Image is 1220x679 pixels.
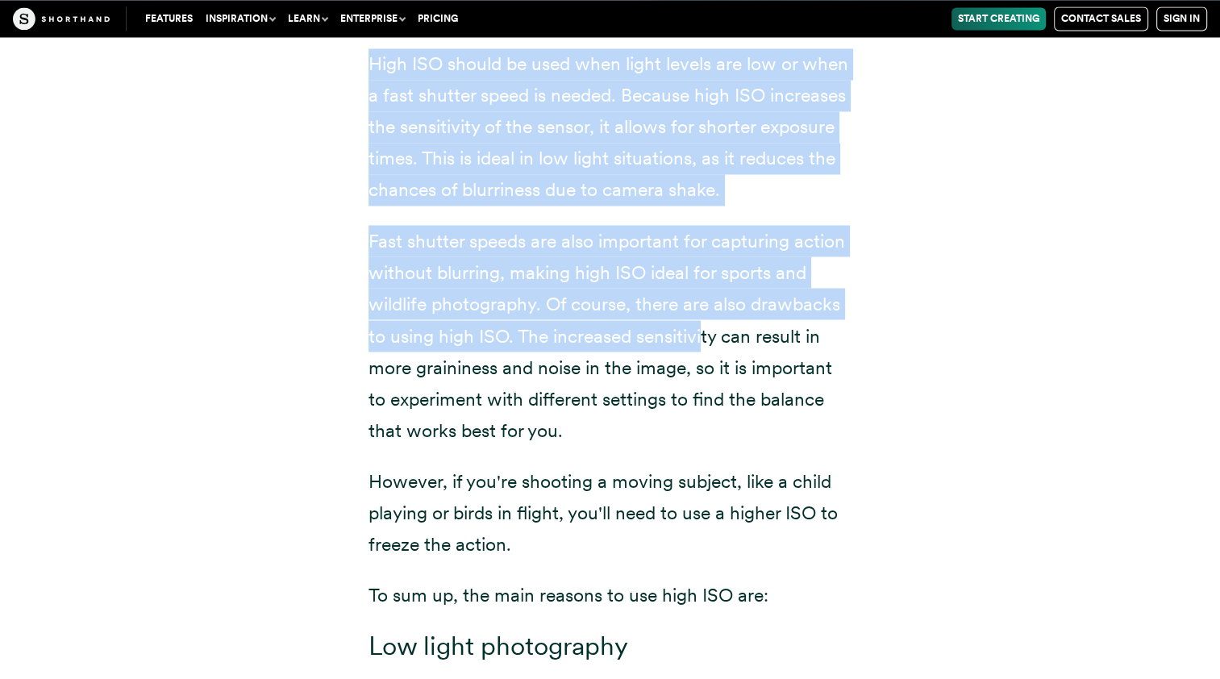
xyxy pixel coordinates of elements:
[368,48,852,206] p: High ISO should be used when light levels are low or when a fast shutter speed is needed. Because...
[1054,6,1148,31] a: Contact Sales
[281,7,334,30] button: Learn
[368,465,852,560] p: However, if you're shooting a moving subject, like a child playing or birds in flight, you'll nee...
[139,7,199,30] a: Features
[13,7,110,30] img: The Craft
[368,630,852,661] h3: Low light photography
[1156,6,1207,31] a: Sign in
[951,7,1046,30] a: Start Creating
[368,579,852,610] p: To sum up, the main reasons to use high ISO are:
[199,7,281,30] button: Inspiration
[334,7,411,30] button: Enterprise
[368,225,852,446] p: Fast shutter speeds are also important for capturing action without blurring, making high ISO ide...
[411,7,464,30] a: Pricing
